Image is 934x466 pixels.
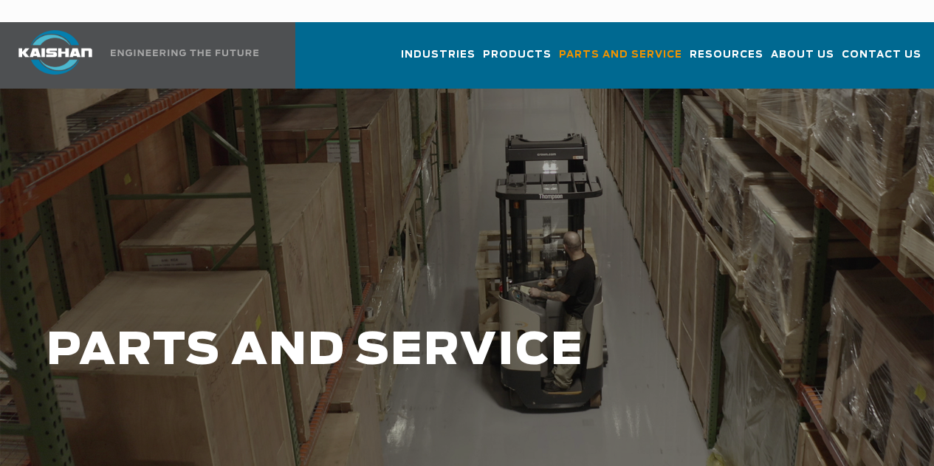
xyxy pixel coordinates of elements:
[771,35,834,86] a: About Us
[559,47,682,64] span: Parts and Service
[111,49,258,56] img: Engineering the future
[842,35,921,86] a: Contact Us
[483,47,552,64] span: Products
[842,47,921,64] span: Contact Us
[401,35,475,86] a: Industries
[483,35,552,86] a: Products
[690,35,763,86] a: Resources
[47,326,745,376] h1: PARTS AND SERVICE
[401,47,475,64] span: Industries
[690,47,763,64] span: Resources
[559,35,682,86] a: Parts and Service
[771,47,834,64] span: About Us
